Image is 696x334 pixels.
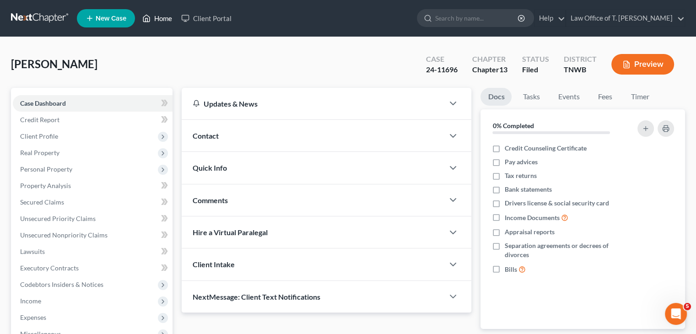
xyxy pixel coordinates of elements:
[193,228,268,237] span: Hire a Virtual Paralegal
[611,54,674,75] button: Preview
[499,65,507,74] span: 13
[504,185,551,194] span: Bank statements
[435,10,519,27] input: Search by name...
[13,227,173,243] a: Unsecured Nonpriority Claims
[13,95,173,112] a: Case Dashboard
[480,88,512,106] a: Docs
[13,194,173,210] a: Secured Claims
[20,264,79,272] span: Executory Contracts
[20,99,66,107] span: Case Dashboard
[504,241,626,259] span: Separation agreements or decrees of divorces
[522,65,549,75] div: Filed
[13,243,173,260] a: Lawsuits
[96,15,126,22] span: New Case
[20,165,72,173] span: Personal Property
[564,54,597,65] div: District
[550,88,587,106] a: Events
[193,196,228,205] span: Comments
[472,54,507,65] div: Chapter
[193,260,235,269] span: Client Intake
[11,57,97,70] span: [PERSON_NAME]
[504,265,517,274] span: Bills
[20,280,103,288] span: Codebtors Insiders & Notices
[20,215,96,222] span: Unsecured Priority Claims
[193,163,227,172] span: Quick Info
[504,227,554,237] span: Appraisal reports
[504,171,536,180] span: Tax returns
[138,10,177,27] a: Home
[515,88,547,106] a: Tasks
[20,198,64,206] span: Secured Claims
[13,178,173,194] a: Property Analysis
[193,99,433,108] div: Updates & News
[426,54,458,65] div: Case
[20,182,71,189] span: Property Analysis
[522,54,549,65] div: Status
[193,292,320,301] span: NextMessage: Client Text Notifications
[13,260,173,276] a: Executory Contracts
[20,149,59,156] span: Real Property
[504,199,609,208] span: Drivers license & social security card
[20,231,108,239] span: Unsecured Nonpriority Claims
[534,10,565,27] a: Help
[564,65,597,75] div: TNWB
[20,297,41,305] span: Income
[472,65,507,75] div: Chapter
[566,10,685,27] a: Law Office of T. [PERSON_NAME]
[590,88,620,106] a: Fees
[13,210,173,227] a: Unsecured Priority Claims
[20,313,46,321] span: Expenses
[177,10,236,27] a: Client Portal
[684,303,691,310] span: 5
[426,65,458,75] div: 24-11696
[623,88,656,106] a: Timer
[665,303,687,325] iframe: Intercom live chat
[13,112,173,128] a: Credit Report
[20,132,58,140] span: Client Profile
[20,116,59,124] span: Credit Report
[492,122,534,129] strong: 0% Completed
[20,248,45,255] span: Lawsuits
[193,131,219,140] span: Contact
[504,157,537,167] span: Pay advices
[504,213,559,222] span: Income Documents
[504,144,586,153] span: Credit Counseling Certificate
